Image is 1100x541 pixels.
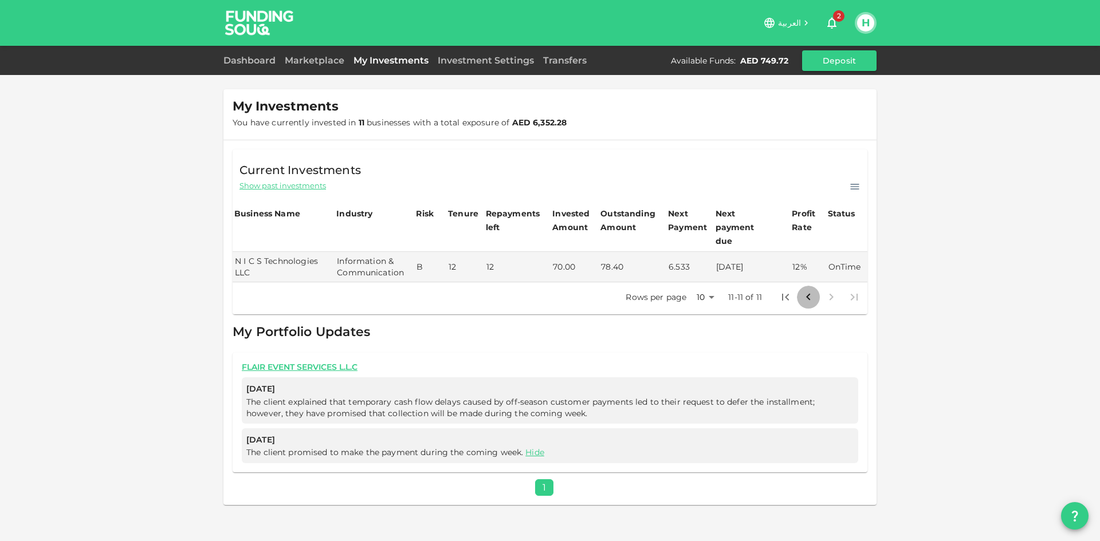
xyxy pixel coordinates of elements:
td: 6.533 [666,252,714,282]
td: 70.00 [551,252,599,282]
div: Business Name [234,207,300,220]
div: Risk [416,207,439,220]
span: [DATE] [246,382,854,396]
strong: AED 6,352.28 [512,117,567,128]
span: 2 [833,10,844,22]
span: Show past investments [239,180,326,191]
div: Profit Rate [792,207,824,234]
td: 12 [484,252,551,282]
td: 12% [790,252,826,282]
div: Available Funds : [671,55,736,66]
span: You have currently invested in businesses with a total exposure of [233,117,567,128]
div: Status [828,207,857,220]
td: B [414,252,446,282]
a: Transfers [539,55,591,66]
div: Outstanding Amount [600,207,658,234]
div: AED 749.72 [740,55,788,66]
div: Repayments left [486,207,543,234]
span: العربية [778,18,801,28]
a: My Investments [349,55,433,66]
td: OnTime [826,252,867,282]
div: Invested Amount [552,207,597,234]
button: Go to previous page [797,286,820,309]
div: Next Payment [668,207,712,234]
span: [DATE] [246,433,854,447]
span: The client promised to make the payment during the coming week. [246,447,547,457]
button: Deposit [802,50,877,71]
div: Industry [336,207,372,220]
strong: 11 [359,117,364,128]
span: My Investments [233,98,339,114]
p: 11-11 of 11 [728,291,762,303]
div: Tenure [448,207,478,220]
div: Next payment due [716,207,773,248]
div: 10 [691,289,718,306]
button: Go to first page [774,286,797,309]
a: FLAIR EVENT SERVICES L.L.C [242,362,858,373]
td: [DATE] [714,252,791,282]
a: Hide [525,447,544,457]
button: H [857,14,874,31]
button: question [1061,502,1089,530]
button: 2 [820,11,843,34]
a: Marketplace [280,55,349,66]
span: My Portfolio Updates [233,324,370,339]
span: Current Investments [239,161,361,179]
td: 12 [446,252,484,282]
td: 78.40 [599,252,666,282]
span: The client explained that temporary cash flow delays caused by off-season customer payments led t... [246,397,815,418]
a: Dashboard [223,55,280,66]
a: Investment Settings [433,55,539,66]
td: N I C S Technologies LLC [233,252,335,282]
td: Information & Communication [335,252,414,282]
p: Rows per page [626,291,686,303]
